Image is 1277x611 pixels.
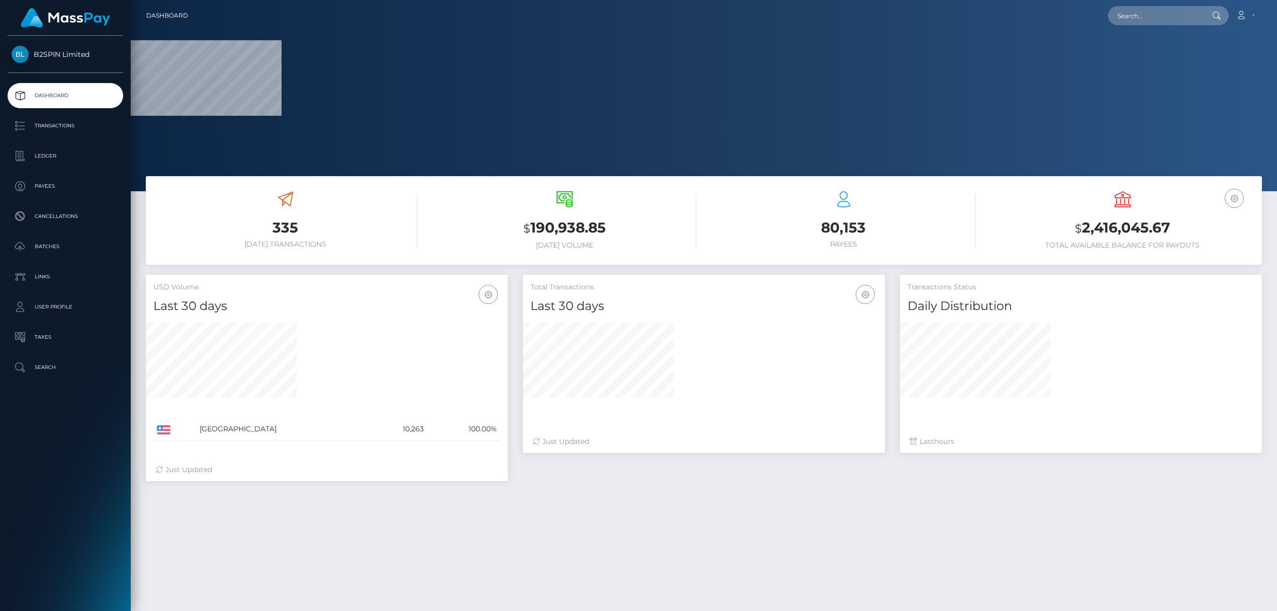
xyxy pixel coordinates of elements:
[432,241,696,250] h6: [DATE] Volume
[523,221,530,236] small: $
[8,143,123,169] a: Ledger
[12,239,119,254] p: Batches
[196,418,370,441] td: [GEOGRAPHIC_DATA]
[907,282,1254,292] h5: Transactions Status
[530,282,877,292] h5: Total Transactions
[21,8,110,28] img: MassPay Logo
[153,282,500,292] h5: USD Volume
[8,174,123,199] a: Payees
[370,418,428,441] td: 10,263
[533,436,875,447] div: Just Updated
[12,46,29,63] img: B2SPIN Limited
[711,240,975,249] h6: Payees
[8,325,123,350] a: Taxes
[12,88,119,103] p: Dashboard
[8,83,123,108] a: Dashboard
[530,297,877,315] h4: Last 30 days
[12,209,119,224] p: Cancellations
[12,118,119,133] p: Transactions
[156,465,498,475] div: Just Updated
[907,297,1254,315] h4: Daily Distribution
[1075,221,1082,236] small: $
[432,218,696,239] h3: 190,938.85
[146,5,188,26] a: Dashboard
[157,425,170,434] img: US.png
[990,218,1254,239] h3: 2,416,045.67
[8,355,123,380] a: Search
[711,218,975,238] h3: 80,153
[12,330,119,345] p: Taxes
[153,240,417,249] h6: [DATE] Transactions
[12,299,119,315] p: User Profile
[1108,6,1203,25] input: Search...
[8,204,123,229] a: Cancellations
[8,50,123,59] span: B2SPIN Limited
[153,218,417,238] h3: 335
[8,234,123,259] a: Batches
[8,264,123,289] a: Links
[910,436,1252,447] div: Last hours
[8,113,123,138] a: Transactions
[427,418,500,441] td: 100.00%
[12,269,119,284] p: Links
[12,360,119,375] p: Search
[12,179,119,194] p: Payees
[153,297,500,315] h4: Last 30 days
[990,241,1254,250] h6: Total Available Balance for Payouts
[8,294,123,320] a: User Profile
[12,148,119,164] p: Ledger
